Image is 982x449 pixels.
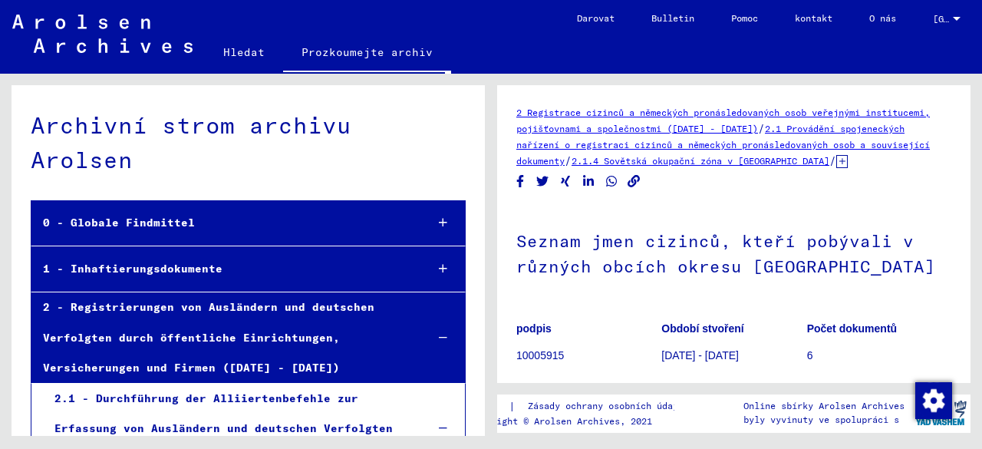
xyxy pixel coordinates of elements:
font: O nás [869,12,896,24]
button: Sdílet na Twitteru [535,172,551,191]
font: | [509,399,516,413]
font: [DATE] - [DATE] [661,349,739,362]
font: / [829,154,836,167]
font: 10005915 [516,349,564,362]
font: Hledat [223,45,265,59]
button: Kopírovat odkaz [626,172,642,191]
font: Prozkoumejte archiv [302,45,433,59]
font: 6 [807,349,813,362]
a: Zásady ochrany osobních údajů [516,398,702,414]
button: Sdílet na WhatsAppu [604,172,620,191]
img: Změna souhlasu [915,382,952,419]
button: Sdílet na LinkedInu [581,172,597,191]
button: Sdílet na Facebooku [512,172,529,191]
font: Období stvoření [661,322,743,335]
font: podpis [516,322,552,335]
font: / [758,121,765,135]
font: Online sbírky Arolsen Archives [743,400,905,411]
font: Archivní strom archivu Arolsen [31,111,351,174]
button: Sdílet na Xingu [558,172,574,191]
font: / [565,154,572,167]
font: kontakt [795,12,832,24]
font: Darovat [577,12,615,24]
img: Arolsen_neg.svg [12,15,193,53]
a: Prozkoumejte archiv [283,34,451,74]
div: 1 - Inhaftierungsdokumente [31,254,414,284]
font: Počet dokumentů [807,322,897,335]
a: 2.1.4 Sovětská okupační zóna v [GEOGRAPHIC_DATA] [572,155,829,167]
font: Copyright © Arolsen Archives, 2021 [470,415,652,427]
font: Seznam jmen cizinců, kteří pobývali v různých obcích okresu [GEOGRAPHIC_DATA] [516,230,935,277]
a: Hledat [205,34,283,71]
div: 0 - Globale Findmittel [31,208,414,238]
div: 2 - Registrierungen von Ausländern und deutschen Verfolgten durch öffentliche Einrichtungen, Vers... [31,292,414,383]
a: 2 Registrace cizinců a německých pronásledovaných osob veřejnými institucemi, pojišťovnami a spol... [516,107,930,134]
font: Zásady ochrany osobních údajů [528,400,684,411]
font: Bulletin [651,12,694,24]
font: Pomoc [731,12,758,24]
img: yv_logo.png [912,394,970,432]
font: byly vyvinuty ve spolupráci s [743,414,899,425]
a: 2.1 Provádění spojeneckých nařízení o registraci cizinců a německých pronásledovaných osob a souv... [516,123,930,167]
div: Změna souhlasu [914,381,951,418]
